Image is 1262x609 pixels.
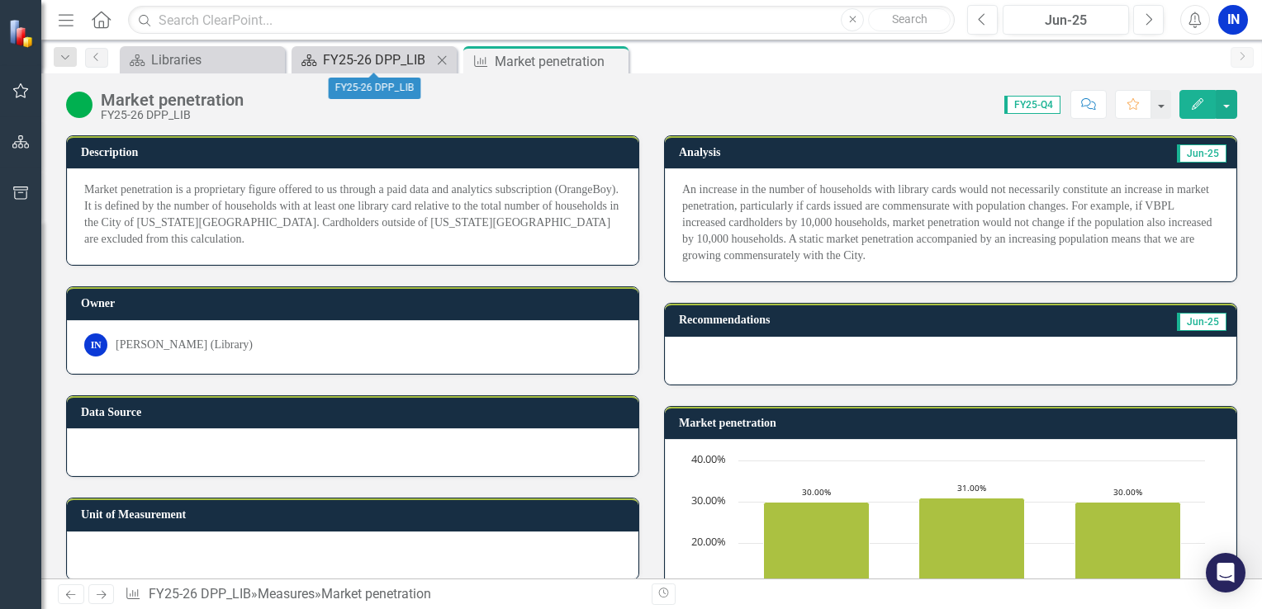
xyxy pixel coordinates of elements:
[679,417,1228,429] h3: Market penetration
[128,6,955,35] input: Search ClearPoint...
[1218,5,1248,35] button: IN
[125,585,639,604] div: » »
[679,314,1031,326] h3: Recommendations
[691,575,726,590] text: 10.00%
[81,508,630,521] h3: Unit of Measurement
[116,337,253,353] div: [PERSON_NAME] (Library)
[81,146,630,158] h3: Description
[691,451,726,466] text: 40.00%
[1003,5,1129,35] button: Jun-25
[66,92,93,118] img: On Target
[149,586,251,602] a: FY25-26 DPP_LIB
[1177,313,1226,331] span: Jun-25
[679,146,926,158] h3: Analysis
[957,482,986,493] text: 31.00%
[296,50,432,70] a: FY25-26 DPP_LIB
[892,12,928,26] span: Search
[682,182,1219,264] p: An increase in the number of households with library cards would not necessarily constitute an in...
[691,534,726,549] text: 20.00%
[84,333,107,356] div: IN
[321,586,431,602] div: Market penetration
[1113,486,1142,498] text: 30.00%
[258,586,315,602] a: Measures
[868,8,951,31] button: Search
[323,50,432,70] div: FY25-26 DPP_LIB
[1206,553,1245,592] div: Open Intercom Messenger
[8,18,37,47] img: ClearPoint Strategy
[495,51,624,72] div: Market penetration
[101,109,244,121] div: FY25-26 DPP_LIB
[329,78,421,99] div: FY25-26 DPP_LIB
[802,486,831,498] text: 30.00%
[81,297,630,309] h3: Owner
[1008,11,1123,31] div: Jun-25
[1004,96,1060,114] span: FY25-Q4
[1177,144,1226,163] span: Jun-25
[84,182,621,248] p: Market penetration is a proprietary figure offered to us through a paid data and analytics subscr...
[124,50,281,70] a: Libraries
[691,493,726,507] text: 30.00%
[81,406,630,418] h3: Data Source
[151,50,281,70] div: Libraries
[101,91,244,109] div: Market penetration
